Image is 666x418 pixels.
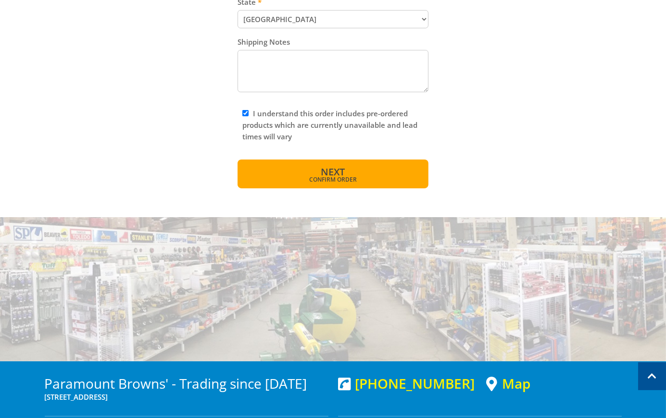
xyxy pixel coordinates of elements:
[338,376,475,391] div: [PHONE_NUMBER]
[487,376,531,392] a: View a map of Gepps Cross location
[258,177,408,183] span: Confirm order
[321,165,345,178] span: Next
[45,376,328,391] h3: Paramount Browns' - Trading since [DATE]
[238,10,428,28] select: Please select your state.
[45,391,328,403] p: [STREET_ADDRESS]
[238,36,428,48] label: Shipping Notes
[238,160,428,188] button: Next Confirm order
[242,109,417,141] label: I understand this order includes pre-ordered products which are currently unavailable and lead ti...
[242,110,249,116] input: Please read and complete.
